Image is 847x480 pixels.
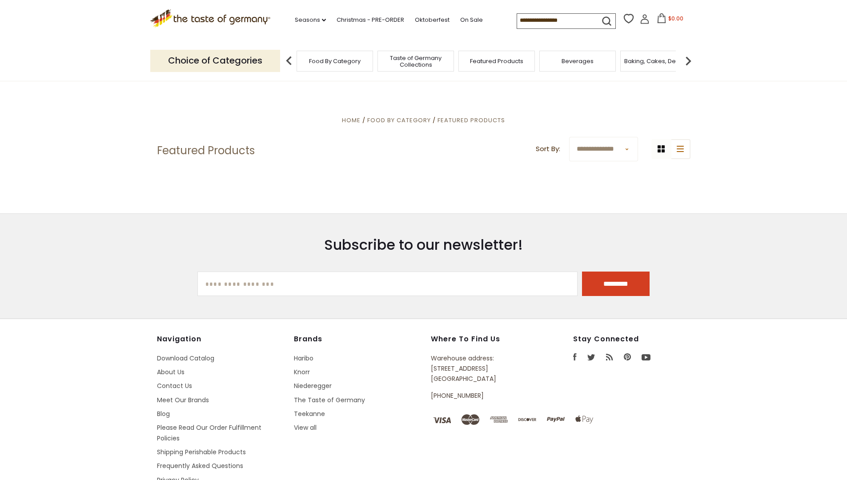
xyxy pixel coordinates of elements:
[157,461,243,470] a: Frequently Asked Questions
[536,144,560,155] label: Sort By:
[624,58,693,64] a: Baking, Cakes, Desserts
[438,116,505,124] a: Featured Products
[342,116,361,124] a: Home
[157,396,209,404] a: Meet Our Brands
[295,15,326,25] a: Seasons
[415,15,450,25] a: Oktoberfest
[294,368,310,376] a: Knorr
[157,423,261,442] a: Please Read Our Order Fulfillment Policies
[367,116,431,124] a: Food By Category
[280,52,298,70] img: previous arrow
[309,58,361,64] a: Food By Category
[157,144,255,157] h1: Featured Products
[431,335,532,344] h4: Where to find us
[460,15,483,25] a: On Sale
[573,335,690,344] h4: Stay Connected
[294,396,365,404] a: The Taste of Germany
[157,448,246,456] a: Shipping Perishable Products
[470,58,523,64] a: Featured Products
[157,335,285,344] h4: Navigation
[157,409,170,418] a: Blog
[651,13,689,27] button: $0.00
[668,15,683,22] span: $0.00
[294,381,332,390] a: Niederegger
[431,391,532,401] p: [PHONE_NUMBER]
[294,354,313,363] a: Haribo
[294,423,317,432] a: View all
[157,368,185,376] a: About Us
[431,353,532,384] p: Warehouse address: [STREET_ADDRESS] [GEOGRAPHIC_DATA]
[150,50,280,72] p: Choice of Categories
[294,335,422,344] h4: Brands
[337,15,404,25] a: Christmas - PRE-ORDER
[562,58,594,64] a: Beverages
[294,409,325,418] a: Teekanne
[157,354,214,363] a: Download Catalog
[197,236,650,254] h3: Subscribe to our newsletter!
[380,55,451,68] a: Taste of Germany Collections
[679,52,697,70] img: next arrow
[157,381,192,390] a: Contact Us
